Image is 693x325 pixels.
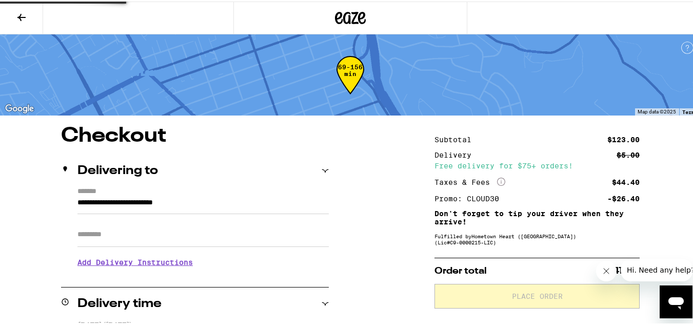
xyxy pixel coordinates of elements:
p: We'll contact you at [PHONE_NUMBER] when we arrive [77,273,329,281]
p: Don't forget to tip your driver when they arrive! [434,208,640,224]
a: Open this area in Google Maps (opens a new window) [3,101,36,114]
div: Taxes & Fees [434,176,505,185]
h2: Delivery time [77,296,162,309]
div: $44.40 [612,177,640,184]
div: -$26.40 [607,194,640,201]
button: Place Order [434,282,640,307]
img: Google [3,101,36,114]
div: $123.00 [607,135,640,142]
h1: Checkout [61,124,329,145]
h2: Delivering to [77,163,158,176]
div: 69-156 min [336,62,364,101]
span: Hi. Need any help? [6,7,74,15]
div: Subtotal [434,135,479,142]
h3: Add Delivery Instructions [77,249,329,273]
div: Promo: CLOUD30 [434,194,506,201]
div: Fulfilled by Hometown Heart ([GEOGRAPHIC_DATA]) (Lic# C9-0000215-LIC ) [434,232,640,244]
span: Place Order [512,291,563,298]
div: $5.00 [617,150,640,157]
iframe: Message from company [621,257,692,280]
div: Delivery [434,150,479,157]
iframe: Close message [596,259,617,280]
iframe: Button to launch messaging window [660,284,692,317]
span: Order total [434,265,487,274]
span: Map data ©2025 [638,107,676,113]
div: Free delivery for $75+ orders! [434,161,640,168]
